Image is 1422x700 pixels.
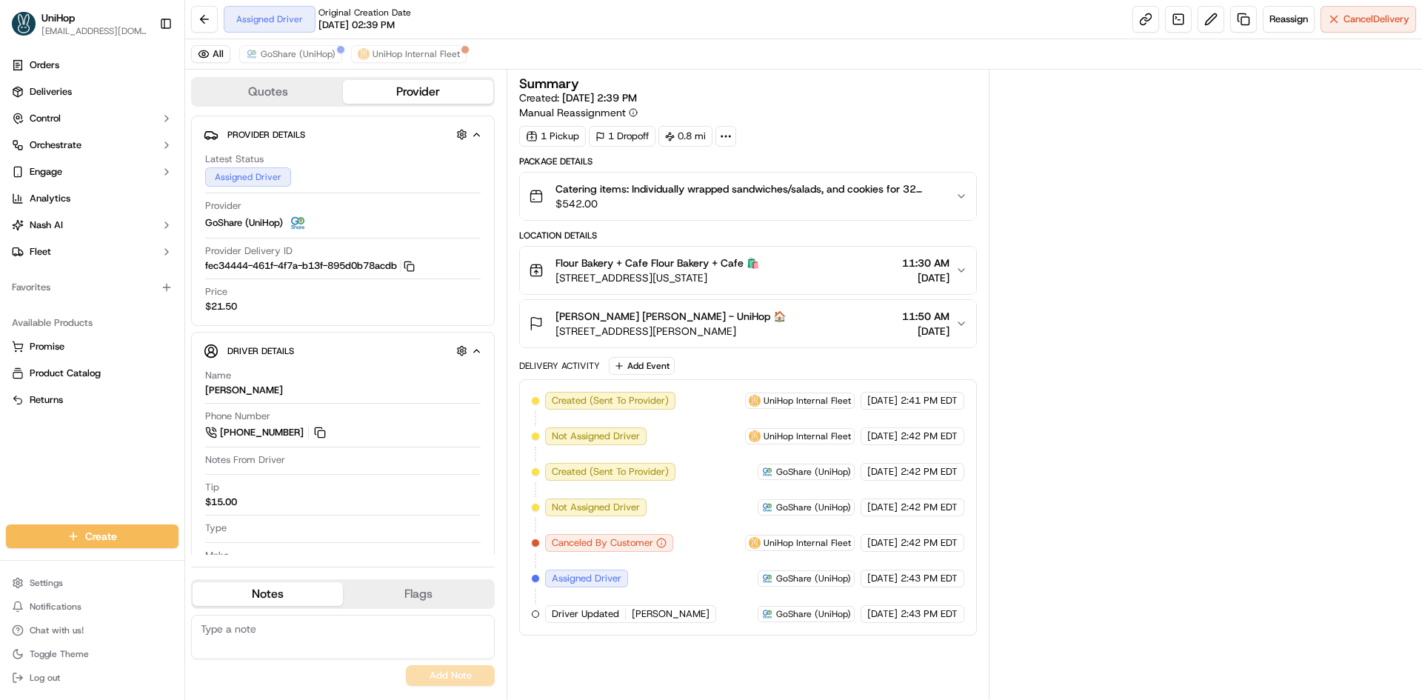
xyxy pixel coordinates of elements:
span: Notifications [30,601,81,613]
span: Phone Number [205,410,270,423]
button: Flour Bakery + Cafe Flour Bakery + Cafe 🛍️[STREET_ADDRESS][US_STATE]11:30 AM[DATE] [520,247,975,294]
span: [DATE] [902,324,949,339]
a: Deliveries [6,80,178,104]
img: unihop_logo.png [749,395,761,407]
span: Fleet [30,245,51,259]
span: Orchestrate [30,139,81,152]
button: Fleet [6,240,178,264]
span: Not Assigned Driver [552,430,640,443]
img: goshare_logo.png [246,48,258,60]
span: [DATE] [902,270,949,285]
span: 2:42 PM EDT [901,430,958,443]
div: Available Products [6,311,178,335]
span: Control [30,112,61,125]
span: Promise [30,340,64,353]
span: Cancel Delivery [1343,13,1409,26]
span: Provider Delivery ID [205,244,293,258]
span: Settings [30,577,63,589]
span: Orders [30,59,59,72]
a: Returns [12,393,173,407]
span: GoShare (UniHop) [776,573,851,584]
span: [DATE] [867,430,898,443]
span: Price [205,285,227,299]
span: Chat with us! [30,624,84,636]
span: 11:30 AM [902,256,949,270]
span: Tip [205,481,219,494]
span: Created (Sent To Provider) [552,394,669,407]
img: goshare_logo.png [761,501,773,513]
span: GoShare (UniHop) [261,48,336,60]
button: Catering items: Individually wrapped sandwiches/salads, and cookies for 32 people.$542.00 [520,173,975,220]
button: All [191,45,230,63]
button: Add Event [609,357,675,375]
button: Driver Details [204,339,482,363]
span: [STREET_ADDRESS][PERSON_NAME] [555,324,786,339]
a: Product Catalog [12,367,173,380]
span: 2:43 PM EDT [901,572,958,585]
img: UniHop [12,12,36,36]
span: Driver Details [227,345,294,357]
button: Quotes [193,80,343,104]
span: UniHop Internal Fleet [764,430,851,442]
button: Returns [6,388,178,412]
button: Orchestrate [6,133,178,157]
span: Returns [30,393,63,407]
img: goshare_logo.png [289,214,307,232]
a: Orders [6,53,178,77]
span: $21.50 [205,300,237,313]
button: [EMAIL_ADDRESS][DOMAIN_NAME] [41,25,147,37]
span: Not Assigned Driver [552,501,640,514]
span: Type [205,521,227,535]
span: Catering items: Individually wrapped sandwiches/salads, and cookies for 32 people. [555,181,943,196]
button: CancelDelivery [1321,6,1416,33]
span: Toggle Theme [30,648,89,660]
span: Driver Updated [552,607,619,621]
span: UniHop Internal Fleet [764,395,851,407]
span: [DATE] [867,501,898,514]
span: Name [205,369,231,382]
span: Create [85,529,117,544]
span: Flour Bakery + Cafe Flour Bakery + Cafe 🛍️ [555,256,759,270]
span: UniHop Internal Fleet [764,537,851,549]
span: Latest Status [205,153,264,166]
button: Nash AI [6,213,178,237]
span: GoShare (UniHop) [776,466,851,478]
div: Package Details [519,156,976,167]
span: Reassign [1269,13,1308,26]
button: Control [6,107,178,130]
button: Notifications [6,596,178,617]
button: Chat with us! [6,620,178,641]
img: unihop_logo.png [749,537,761,549]
span: 2:42 PM EDT [901,536,958,550]
img: unihop_logo.png [358,48,370,60]
span: [DATE] [867,572,898,585]
span: 2:41 PM EDT [901,394,958,407]
span: Original Creation Date [318,7,411,19]
div: Location Details [519,230,976,241]
span: [DATE] [867,536,898,550]
a: [PHONE_NUMBER] [205,424,328,441]
span: Engage [30,165,62,179]
button: Manual Reassignment [519,105,638,120]
span: [DATE] 2:39 PM [562,91,637,104]
span: Canceled By Customer [552,536,653,550]
button: Settings [6,573,178,593]
span: [PHONE_NUMBER] [220,426,304,439]
span: 2:42 PM EDT [901,465,958,479]
button: UniHop Internal Fleet [351,45,467,63]
span: Provider [205,199,241,213]
span: 2:43 PM EDT [901,607,958,621]
span: Nash AI [30,219,63,232]
span: Deliveries [30,85,72,99]
span: GoShare (UniHop) [776,501,851,513]
span: 11:50 AM [902,309,949,324]
button: Notes [193,582,343,606]
div: 1 Dropoff [589,126,655,147]
span: Manual Reassignment [519,105,626,120]
div: [PERSON_NAME] [205,384,283,397]
button: Engage [6,160,178,184]
button: Reassign [1263,6,1315,33]
button: UniHop [41,10,75,25]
